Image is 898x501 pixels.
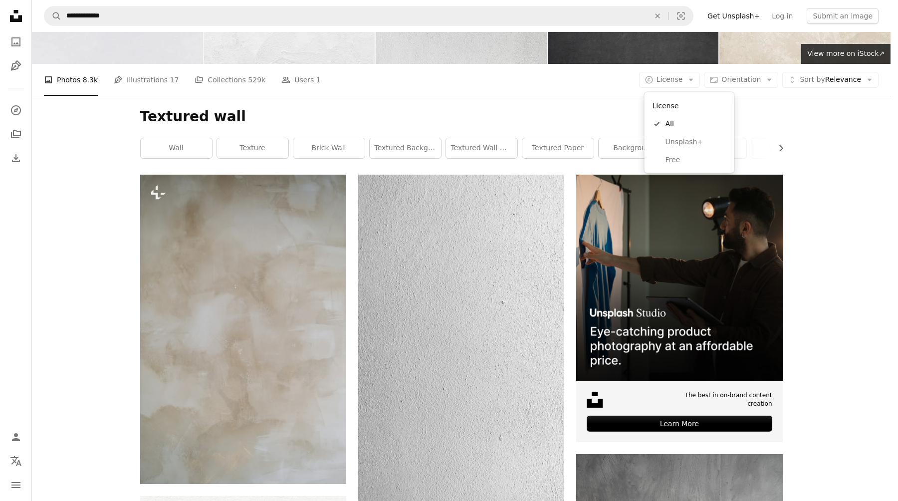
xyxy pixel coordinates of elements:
[666,137,726,147] span: Unsplash+
[649,96,730,115] div: License
[645,92,734,173] div: License
[666,155,726,165] span: Free
[666,119,726,129] span: All
[704,72,778,88] button: Orientation
[657,75,683,83] span: License
[639,72,700,88] button: License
